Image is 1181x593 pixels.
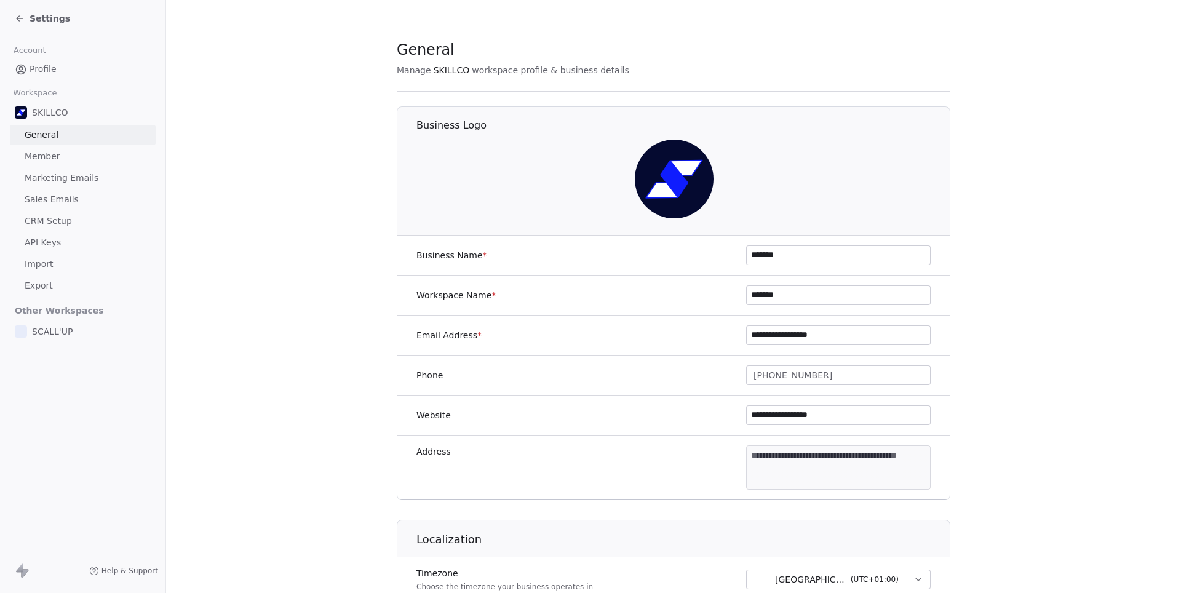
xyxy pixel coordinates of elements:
span: [GEOGRAPHIC_DATA] - CET [775,573,846,586]
span: [PHONE_NUMBER] [754,369,832,382]
span: Import [25,258,53,271]
span: Manage [397,64,431,76]
button: [PHONE_NUMBER] [746,365,931,385]
span: Sales Emails [25,193,79,206]
span: ( UTC+01:00 ) [851,574,899,585]
a: API Keys [10,233,156,253]
label: Website [416,409,451,421]
label: Address [416,445,451,458]
span: Profile [30,63,57,76]
a: General [10,125,156,145]
span: SKILLCO [32,106,68,119]
span: Help & Support [101,566,158,576]
span: Account [8,41,51,60]
button: [GEOGRAPHIC_DATA] - CET(UTC+01:00) [746,570,931,589]
label: Business Name [416,249,487,261]
h1: Localization [416,532,951,547]
label: Phone [416,369,443,381]
span: Export [25,279,53,292]
span: Other Workspaces [10,301,109,320]
img: Skillco%20logo%20icon%20(2).png [635,140,714,218]
span: Member [25,150,60,163]
label: Email Address [416,329,482,341]
a: CRM Setup [10,211,156,231]
span: workspace profile & business details [472,64,629,76]
a: Import [10,254,156,274]
label: Workspace Name [416,289,496,301]
a: Marketing Emails [10,168,156,188]
img: Skillco%20logo%20icon%20(2).png [15,106,27,119]
span: CRM Setup [25,215,72,228]
span: SCALL'UP [32,325,73,338]
span: General [25,129,58,141]
a: Settings [15,12,70,25]
a: Member [10,146,156,167]
a: Profile [10,59,156,79]
a: Help & Support [89,566,158,576]
span: API Keys [25,236,61,249]
a: Export [10,276,156,296]
span: Workspace [8,84,62,102]
a: Sales Emails [10,189,156,210]
h1: Business Logo [416,119,951,132]
span: General [397,41,455,59]
span: Settings [30,12,70,25]
span: Marketing Emails [25,172,98,185]
span: SKILLCO [434,64,470,76]
p: Choose the timezone your business operates in [416,582,593,592]
label: Timezone [416,567,593,579]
